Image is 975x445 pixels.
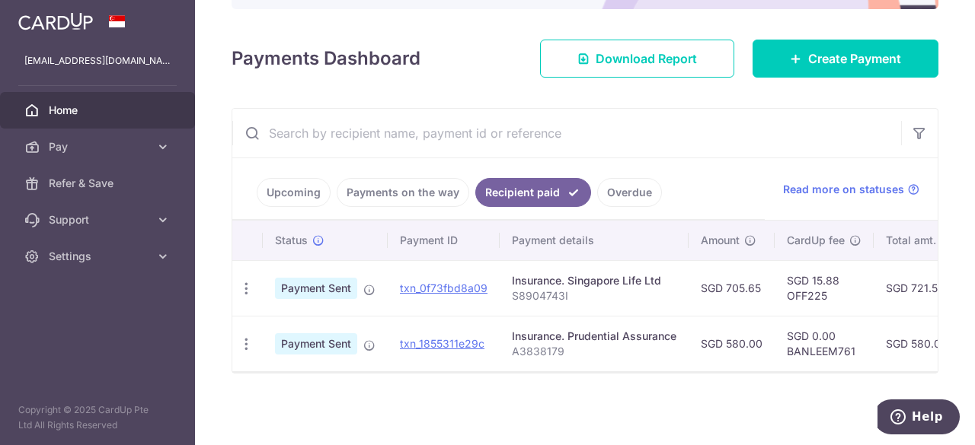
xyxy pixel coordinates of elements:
[275,333,357,354] span: Payment Sent
[877,399,960,437] iframe: Opens a widget where you can find more information
[49,103,149,118] span: Home
[49,212,149,227] span: Support
[596,49,697,68] span: Download Report
[787,233,845,248] span: CardUp fee
[232,45,420,72] h4: Payments Dashboard
[874,260,965,316] td: SGD 721.53
[689,260,775,316] td: SGD 705.65
[49,176,149,191] span: Refer & Save
[512,329,676,344] div: Insurance. Prudential Assurance
[275,233,308,248] span: Status
[808,49,901,68] span: Create Payment
[388,221,500,260] th: Payment ID
[232,109,901,157] input: Search by recipient name, payment id or reference
[540,40,734,78] a: Download Report
[753,40,938,78] a: Create Payment
[512,273,676,288] div: Insurance. Singapore Life Ltd
[24,53,171,68] p: [EMAIL_ADDRESS][DOMAIN_NAME]
[275,278,357,299] span: Payment Sent
[400,281,487,294] a: txn_0f73fbd8a09
[337,178,469,207] a: Payments on the way
[783,182,904,197] span: Read more on statuses
[512,344,676,359] p: A3838179
[701,233,740,248] span: Amount
[874,316,965,371] td: SGD 580.00
[500,221,689,260] th: Payment details
[475,178,591,207] a: Recipient paid
[400,337,484,350] a: txn_1855311e29c
[689,316,775,371] td: SGD 580.00
[49,139,149,154] span: Pay
[783,182,919,197] a: Read more on statuses
[597,178,662,207] a: Overdue
[18,12,93,30] img: CardUp
[775,316,874,371] td: SGD 0.00 BANLEEM761
[512,288,676,304] p: S8904743I
[775,260,874,316] td: SGD 15.88 OFF225
[886,233,936,248] span: Total amt.
[257,178,331,207] a: Upcoming
[49,249,149,264] span: Settings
